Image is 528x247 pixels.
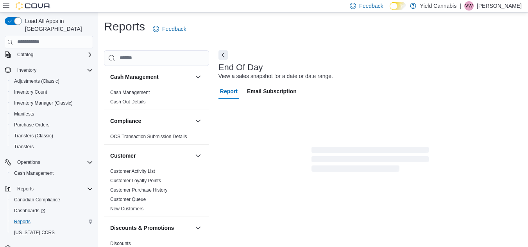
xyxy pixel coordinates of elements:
button: Next [218,50,228,60]
button: Transfers [8,141,96,152]
button: Reports [8,216,96,227]
a: Purchase Orders [11,120,53,130]
a: Inventory Count [11,87,50,97]
button: Cash Management [110,73,192,81]
span: Inventory Count [14,89,47,95]
div: View a sales snapshot for a date or date range. [218,72,333,80]
span: Inventory [17,67,36,73]
button: Transfers (Classic) [8,130,96,141]
h3: Discounts & Promotions [110,224,174,232]
h3: Compliance [110,117,141,125]
span: Purchase Orders [14,122,50,128]
span: Email Subscription [247,84,297,99]
span: Transfers (Classic) [14,133,53,139]
span: Catalog [14,50,93,59]
span: Report [220,84,238,99]
button: Operations [2,157,96,168]
a: Customer Purchase History [110,187,168,193]
img: Cova [16,2,51,10]
h1: Reports [104,19,145,34]
span: Load All Apps in [GEOGRAPHIC_DATA] [22,17,93,33]
span: Canadian Compliance [11,195,93,204]
a: Customer Activity List [110,169,155,174]
button: Discounts & Promotions [110,224,192,232]
a: Feedback [150,21,189,37]
span: Operations [14,158,93,167]
button: Operations [14,158,43,167]
span: Customer Queue [110,196,146,203]
button: Reports [14,184,37,194]
a: Reports [11,217,34,226]
a: New Customers [110,206,143,211]
input: Dark Mode [390,2,406,10]
button: Catalog [2,49,96,60]
button: Discounts & Promotions [193,223,203,233]
span: Dashboards [11,206,93,215]
p: | [460,1,461,11]
a: Cash Out Details [110,99,146,105]
button: Cash Management [193,72,203,82]
a: Dashboards [8,205,96,216]
p: Yield Cannabis [420,1,457,11]
span: Reports [17,186,34,192]
h3: Customer [110,152,136,160]
span: Purchase Orders [11,120,93,130]
span: Cash Management [14,170,54,176]
button: Compliance [193,116,203,126]
span: Catalog [17,52,33,58]
span: Washington CCRS [11,228,93,237]
a: Cash Management [11,169,57,178]
h3: End Of Day [218,63,263,72]
span: Inventory Manager (Classic) [11,98,93,108]
a: Dashboards [11,206,48,215]
h3: Cash Management [110,73,159,81]
span: Feedback [359,2,383,10]
span: Adjustments (Classic) [11,76,93,86]
span: Transfers [11,142,93,151]
div: Compliance [104,132,209,144]
a: Discounts [110,241,131,246]
a: OCS Transaction Submission Details [110,134,187,139]
span: Cash Management [110,89,150,96]
button: Inventory [2,65,96,76]
button: Catalog [14,50,36,59]
button: Cash Management [8,168,96,179]
span: Dashboards [14,208,45,214]
button: Purchase Orders [8,119,96,130]
a: Customer Loyalty Points [110,178,161,183]
span: Reports [14,219,30,225]
div: Customer [104,167,209,217]
span: Transfers [14,144,34,150]
span: Canadian Compliance [14,197,60,203]
span: Reports [14,184,93,194]
div: Vanessa Wilson [464,1,474,11]
span: Adjustments (Classic) [14,78,59,84]
a: Manifests [11,109,37,119]
button: Canadian Compliance [8,194,96,205]
button: Inventory Count [8,87,96,98]
button: Customer [110,152,192,160]
button: Compliance [110,117,192,125]
span: [US_STATE] CCRS [14,229,55,236]
span: Cash Management [11,169,93,178]
a: Canadian Compliance [11,195,63,204]
button: Adjustments (Classic) [8,76,96,87]
button: Customer [193,151,203,160]
p: [PERSON_NAME] [477,1,522,11]
span: OCS Transaction Submission Details [110,133,187,140]
button: [US_STATE] CCRS [8,227,96,238]
a: Customer Queue [110,197,146,202]
a: Cash Management [110,90,150,95]
span: Transfers (Classic) [11,131,93,140]
span: Feedback [162,25,186,33]
a: Transfers [11,142,37,151]
button: Inventory [14,66,39,75]
span: Loading [311,148,429,173]
span: Manifests [14,111,34,117]
span: Customer Purchase History [110,187,168,193]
